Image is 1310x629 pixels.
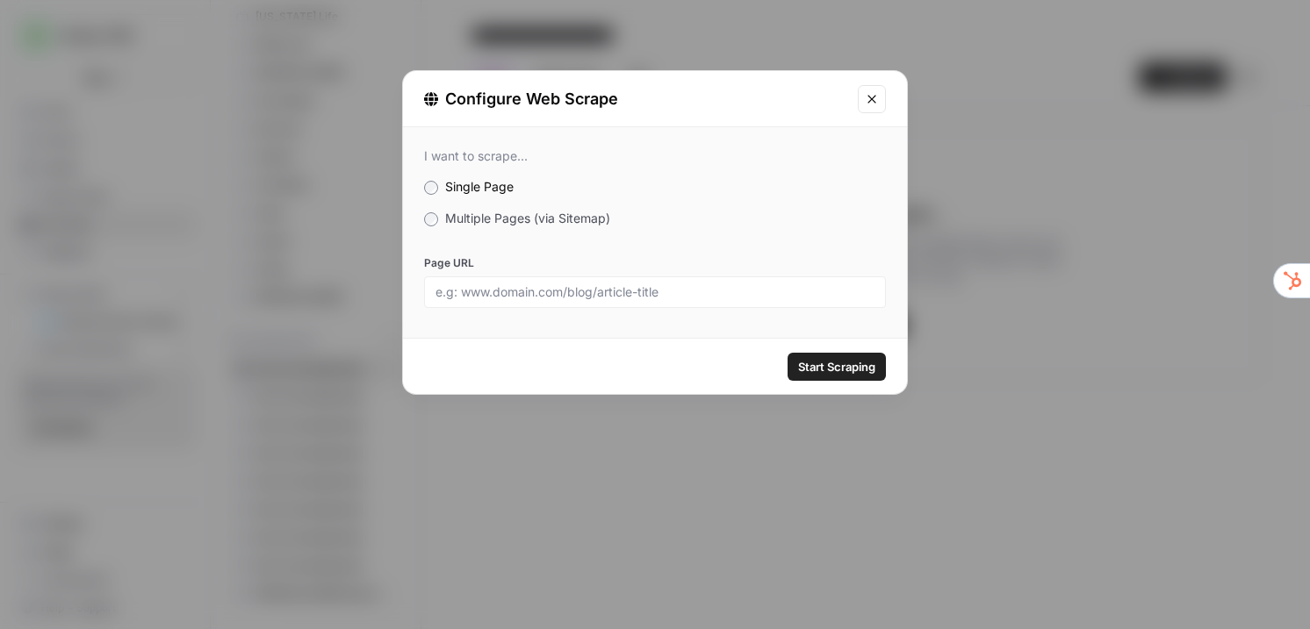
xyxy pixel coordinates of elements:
[788,353,886,381] button: Start Scraping
[858,85,886,113] button: Close modal
[424,87,847,111] div: Configure Web Scrape
[424,148,886,164] div: I want to scrape...
[424,255,886,271] label: Page URL
[435,284,875,300] input: e.g: www.domain.com/blog/article-title
[798,358,875,375] span: Start Scraping
[424,212,438,226] input: Multiple Pages (via Sitemap)
[445,179,514,194] span: Single Page
[445,211,610,225] span: Multiple Pages (via Sitemap)
[424,181,438,195] input: Single Page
